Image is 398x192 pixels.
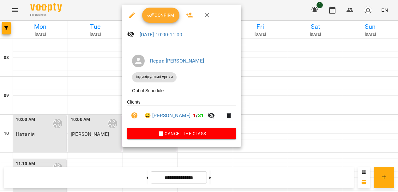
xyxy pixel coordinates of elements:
a: Перва [PERSON_NAME] [150,58,204,64]
a: 😀 [PERSON_NAME] [145,112,190,119]
span: 31 [198,112,204,118]
button: Unpaid. Bill the attendance? [127,108,142,123]
button: Confirm [142,8,179,23]
li: Out of Schedule [127,85,236,96]
span: Confirm [147,11,174,19]
span: 1 [193,112,196,118]
b: / [193,112,204,118]
span: індивідуальні уроки [132,74,177,80]
button: Cancel the class [127,128,236,139]
ul: Clients [127,99,236,128]
a: [DATE] 10:00-11:00 [140,32,183,38]
span: Cancel the class [132,130,231,137]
